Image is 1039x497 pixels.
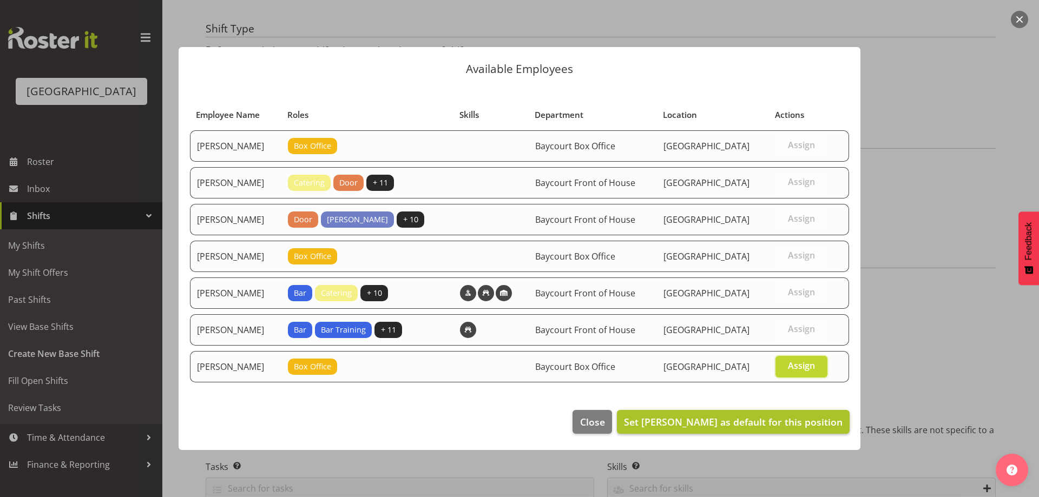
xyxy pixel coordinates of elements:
[535,214,635,226] span: Baycourt Front of House
[1018,211,1039,285] button: Feedback - Show survey
[663,140,749,152] span: [GEOGRAPHIC_DATA]
[339,177,358,189] span: Door
[535,177,635,189] span: Baycourt Front of House
[788,176,815,187] span: Assign
[573,410,611,434] button: Close
[403,214,418,226] span: + 10
[327,214,388,226] span: [PERSON_NAME]
[788,287,815,297] span: Assign
[535,140,615,152] span: Baycourt Box Office
[1024,222,1034,260] span: Feedback
[196,109,260,121] span: Employee Name
[535,324,635,336] span: Baycourt Front of House
[190,204,281,235] td: [PERSON_NAME]
[535,109,583,121] span: Department
[663,324,749,336] span: [GEOGRAPHIC_DATA]
[294,361,331,373] span: Box Office
[190,130,281,162] td: [PERSON_NAME]
[459,109,479,121] span: Skills
[617,410,850,434] button: Set [PERSON_NAME] as default for this position
[294,287,306,299] span: Bar
[788,140,815,150] span: Assign
[580,415,605,429] span: Close
[287,109,308,121] span: Roles
[535,361,615,373] span: Baycourt Box Office
[775,109,804,121] span: Actions
[663,287,749,299] span: [GEOGRAPHIC_DATA]
[294,140,331,152] span: Box Office
[788,213,815,224] span: Assign
[367,287,382,299] span: + 10
[294,214,312,226] span: Door
[788,323,815,334] span: Assign
[321,287,352,299] span: Catering
[190,314,281,346] td: [PERSON_NAME]
[1007,465,1017,475] img: help-xxl-2.png
[294,250,331,262] span: Box Office
[535,287,635,299] span: Baycourt Front of House
[190,277,281,309] td: [PERSON_NAME]
[190,241,281,272] td: [PERSON_NAME]
[663,250,749,262] span: [GEOGRAPHIC_DATA]
[624,415,843,428] span: Set [PERSON_NAME] as default for this position
[294,324,306,336] span: Bar
[788,250,815,261] span: Assign
[189,63,850,75] p: Available Employees
[663,109,697,121] span: Location
[321,324,366,336] span: Bar Training
[663,214,749,226] span: [GEOGRAPHIC_DATA]
[190,167,281,198] td: [PERSON_NAME]
[535,250,615,262] span: Baycourt Box Office
[788,360,815,371] span: Assign
[294,177,325,189] span: Catering
[381,324,396,336] span: + 11
[190,351,281,382] td: [PERSON_NAME]
[663,177,749,189] span: [GEOGRAPHIC_DATA]
[373,177,388,189] span: + 11
[663,361,749,373] span: [GEOGRAPHIC_DATA]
